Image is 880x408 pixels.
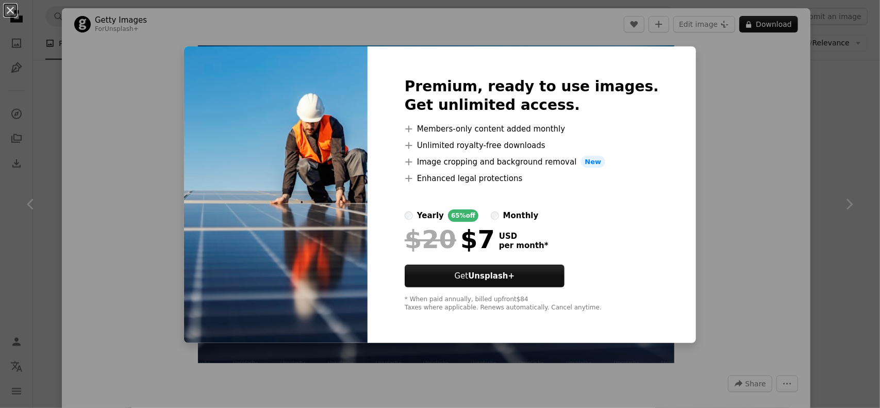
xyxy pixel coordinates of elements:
[405,123,659,135] li: Members-only content added monthly
[184,46,368,344] img: premium_photo-1682148026899-d21f17c04e80
[499,232,549,241] span: USD
[405,265,564,287] button: GetUnsplash+
[499,241,549,250] span: per month *
[405,296,659,312] div: * When paid annually, billed upfront $84 Taxes where applicable. Renews automatically. Cancel any...
[503,209,539,222] div: monthly
[468,271,514,281] strong: Unsplash+
[491,211,499,220] input: monthly
[405,226,456,253] span: $20
[405,211,413,220] input: yearly65%off
[405,156,659,168] li: Image cropping and background removal
[405,226,495,253] div: $7
[581,156,606,168] span: New
[405,77,659,115] h2: Premium, ready to use images. Get unlimited access.
[405,172,659,185] li: Enhanced legal protections
[448,209,478,222] div: 65% off
[417,209,444,222] div: yearly
[405,139,659,152] li: Unlimited royalty-free downloads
